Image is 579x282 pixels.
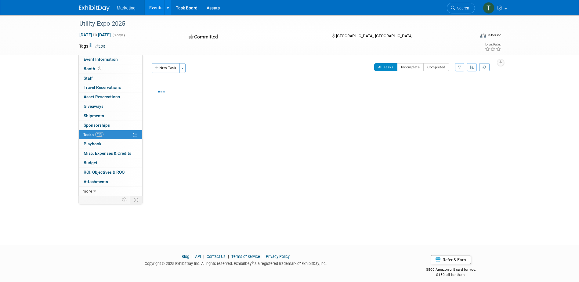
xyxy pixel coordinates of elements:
img: loading... [158,91,165,92]
a: Edit [95,44,105,49]
img: ExhibitDay [79,5,110,11]
a: Sponsorships [79,121,142,130]
div: Utility Expo 2025 [77,18,466,29]
span: | [190,254,194,259]
td: Personalize Event Tab Strip [119,196,130,204]
div: Event Rating [485,43,501,46]
span: Playbook [84,141,101,146]
a: Refresh [479,63,490,71]
a: more [79,187,142,196]
div: Copyright © 2025 ExhibitDay, Inc. All rights reserved. ExhibitDay is a registered trademark of Ex... [79,259,393,266]
a: Tasks41% [79,130,142,139]
span: [GEOGRAPHIC_DATA], [GEOGRAPHIC_DATA] [336,34,412,38]
span: Staff [84,76,93,81]
span: Sponsorships [84,123,110,128]
span: | [226,254,230,259]
a: Playbook [79,139,142,149]
span: 41% [95,132,103,137]
a: Asset Reservations [79,92,142,102]
span: Attachments [84,179,108,184]
a: Contact Us [207,254,226,259]
a: Refer & Earn [431,255,471,264]
img: Format-Inperson.png [480,33,486,38]
a: Misc. Expenses & Credits [79,149,142,158]
button: All Tasks [374,63,398,71]
a: Privacy Policy [266,254,290,259]
div: Event Format [439,32,502,41]
a: Staff [79,74,142,83]
span: Misc. Expenses & Credits [84,151,131,156]
div: $150 off for them. [402,272,500,277]
span: Booth [84,66,103,71]
span: Event Information [84,57,118,62]
a: Blog [182,254,189,259]
span: to [92,32,98,37]
a: Shipments [79,111,142,121]
span: Marketing [117,5,136,10]
button: New Task [152,63,180,73]
span: Travel Reservations [84,85,121,90]
span: Budget [84,160,97,165]
span: | [261,254,265,259]
a: API [195,254,201,259]
a: Search [447,3,475,13]
span: | [202,254,206,259]
span: Search [455,6,469,10]
span: Giveaways [84,104,103,109]
span: ROI, Objectives & ROO [84,170,125,175]
button: Completed [423,63,449,71]
td: Toggle Event Tabs [130,196,142,204]
sup: ® [252,261,254,264]
span: Shipments [84,113,104,118]
span: (3 days) [112,33,125,37]
span: Booth not reserved yet [97,66,103,71]
button: Incomplete [397,63,424,71]
span: more [82,189,92,193]
a: Booth [79,64,142,74]
div: Committed [187,32,322,42]
a: Giveaways [79,102,142,111]
div: $500 Amazon gift card for you, [402,263,500,277]
span: [DATE] [DATE] [79,32,111,38]
span: Tasks [83,132,103,137]
a: Event Information [79,55,142,64]
a: Terms of Service [231,254,260,259]
a: ROI, Objectives & ROO [79,168,142,177]
img: Theresa Mahoney [483,2,494,14]
span: Asset Reservations [84,94,120,99]
div: In-Person [487,33,501,38]
a: Budget [79,158,142,168]
td: Tags [79,43,105,49]
a: Attachments [79,177,142,186]
a: Travel Reservations [79,83,142,92]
